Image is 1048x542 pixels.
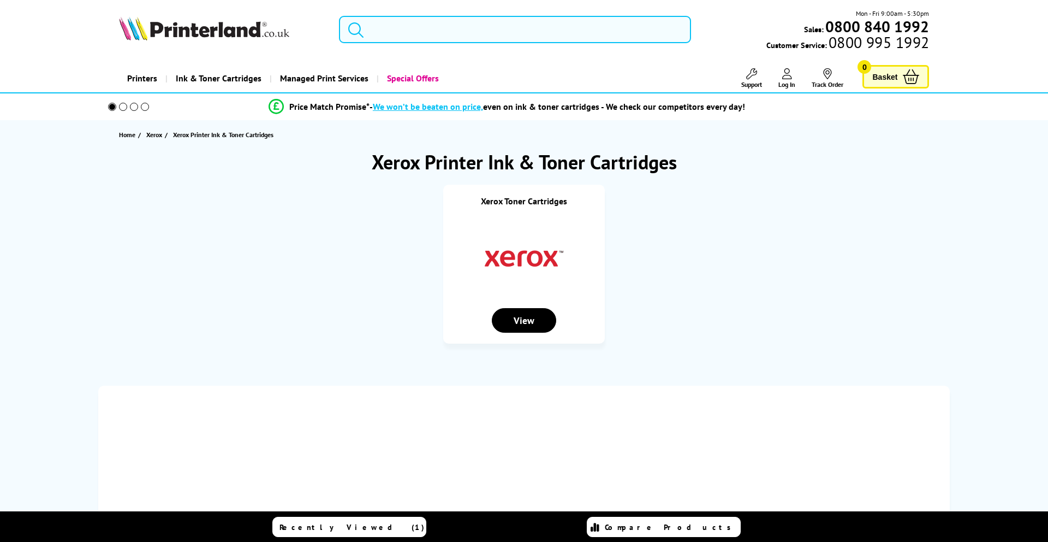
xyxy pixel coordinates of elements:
[370,101,745,112] div: - even on ink & toner cartridges - We check our competitors every day!
[812,68,843,89] a: Track Order
[825,16,929,37] b: 0800 840 1992
[856,8,929,19] span: Mon - Fri 9:00am - 5:30pm
[377,64,447,92] a: Special Offers
[492,308,556,333] div: View
[492,315,556,326] a: View
[605,522,737,532] span: Compare Products
[862,65,929,89] a: Basket 0
[741,80,762,89] span: Support
[804,24,824,34] span: Sales:
[481,196,567,207] a: Xerox Toner Cartridges
[279,522,425,532] span: Recently Viewed (1)
[119,64,165,92] a: Printers
[872,69,897,84] span: Basket
[272,517,426,537] a: Recently Viewed (1)
[858,60,871,74] span: 0
[119,16,289,40] img: Printerland Logo
[165,64,270,92] a: Ink & Toner Cartridges
[126,402,922,419] iframe: Customer reviews powered by Trustpilot
[824,21,929,32] a: 0800 840 1992
[176,64,261,92] span: Ink & Toner Cartridges
[766,37,929,50] span: Customer Service:
[778,80,795,89] span: Log In
[98,149,950,175] h1: Xerox Printer Ink & Toner Cartridges
[119,16,325,43] a: Printerland Logo
[373,101,483,112] span: We won’t be beaten on price,
[741,68,762,89] a: Support
[289,101,370,112] span: Price Match Promise*
[119,129,138,140] a: Home
[587,517,741,537] a: Compare Products
[173,131,273,139] span: Xerox Printer Ink & Toner Cartridges
[778,68,795,89] a: Log In
[827,37,929,48] span: 0800 995 1992
[93,97,921,116] li: modal_Promise
[270,64,377,92] a: Managed Print Services
[146,129,162,140] span: Xerox
[483,217,565,299] img: Xerox Toner Cartridges
[146,129,165,140] a: Xerox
